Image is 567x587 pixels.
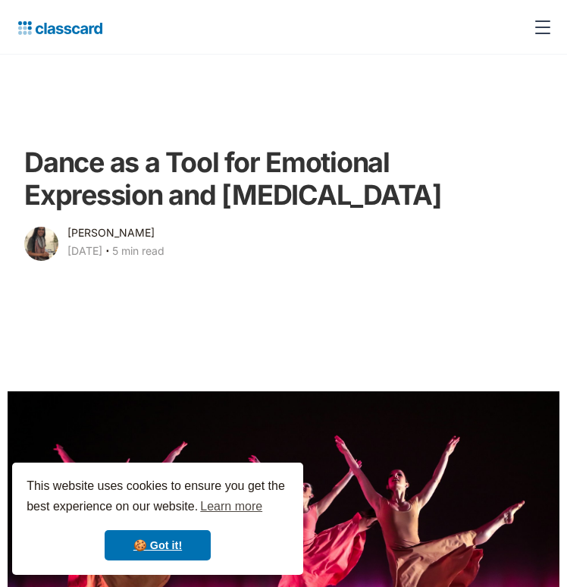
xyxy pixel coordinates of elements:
a: dismiss cookie message [105,530,211,560]
a: home [12,17,102,38]
div: menu [525,9,555,46]
span: This website uses cookies to ensure you get the best experience on our website. [27,477,289,518]
div: 5 min read [112,242,164,260]
div: [DATE] [67,242,102,260]
div: [PERSON_NAME] [67,224,155,242]
div: ‧ [102,242,112,263]
a: learn more about cookies [198,495,265,518]
div: cookieconsent [12,463,303,575]
h1: Dance as a Tool for Emotional Expression and [MEDICAL_DATA] [24,146,497,212]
